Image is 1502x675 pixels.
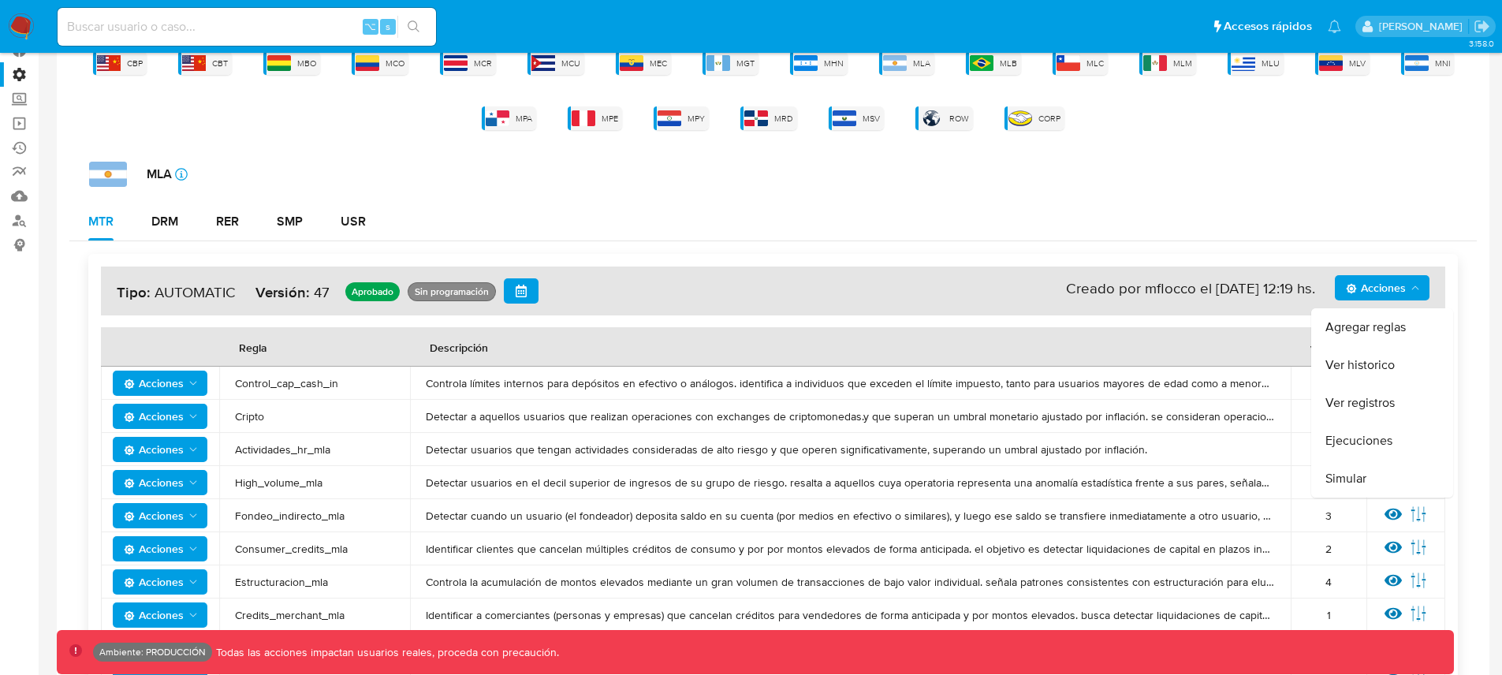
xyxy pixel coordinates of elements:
[386,19,390,34] span: s
[1328,20,1341,33] a: Notificaciones
[99,649,206,655] p: Ambiente: PRODUCCIÓN
[58,17,436,37] input: Buscar usuario o caso...
[397,16,430,38] button: search-icon
[1474,18,1490,35] a: Salir
[1224,18,1312,35] span: Accesos rápidos
[1469,37,1494,50] span: 3.158.0
[364,19,376,34] span: ⌥
[1379,19,1468,34] p: pio.zecchi@mercadolibre.com
[212,645,559,660] p: Todas las acciones impactan usuarios reales, proceda con precaución.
